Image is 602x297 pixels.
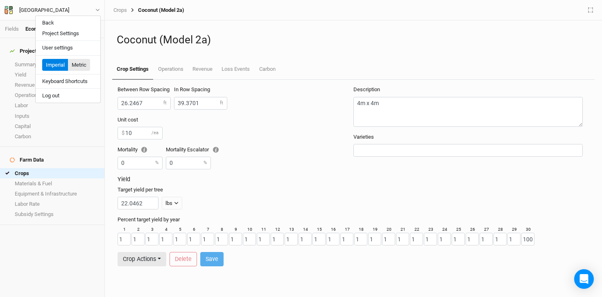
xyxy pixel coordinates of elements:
label: 24 [442,227,447,233]
div: Projections [10,48,46,54]
label: Varieties [353,133,374,141]
label: 15 [317,227,322,233]
label: 9 [235,227,237,233]
div: lbs [165,199,172,207]
label: Between Row Spacing [118,86,170,93]
h1: Coconut (Model 2a) [117,34,590,46]
button: Metric [68,59,90,71]
label: 22 [414,227,419,233]
label: Description [353,86,380,93]
label: 2 [137,227,140,233]
label: 20 [387,227,392,233]
label: 3 [151,227,154,233]
div: Tooltip anchor [212,146,220,153]
label: ft [163,100,167,106]
a: Fields [5,26,19,32]
label: $ [122,129,124,137]
label: 26 [470,227,475,233]
div: Coconut (Model 2a) [127,7,184,13]
a: Crop Settings [112,59,153,80]
label: In Row Spacing [174,86,210,93]
label: 19 [373,227,378,233]
label: Mortality Escalator [166,146,209,153]
div: Open Intercom Messenger [574,269,594,289]
label: % [204,160,207,166]
a: Revenue [188,59,217,79]
button: Save [200,252,224,266]
a: Loss Events [217,59,254,79]
label: 13 [289,227,294,233]
button: lbs [162,197,182,209]
label: 18 [359,227,364,233]
h3: Yield [118,176,589,183]
label: Target yield per tree [118,186,163,193]
label: /ea [152,130,158,136]
a: Operations [153,59,188,79]
div: Tooltip anchor [140,146,148,153]
label: 16 [331,227,336,233]
label: % [155,160,158,166]
button: User settings [36,43,100,53]
button: Back [36,18,100,28]
a: Carbon [255,59,280,79]
label: ft [220,100,223,106]
label: 10 [247,227,252,233]
label: 29 [512,227,517,233]
button: Delete [170,252,197,266]
label: 17 [345,227,350,233]
button: Imperial [42,59,68,71]
button: Project Settings [36,28,100,39]
label: 30 [526,227,531,233]
button: Keyboard Shortcuts [36,76,100,87]
label: Unit cost [118,116,138,124]
label: Mortality [118,146,138,153]
label: 27 [484,227,489,233]
label: 21 [401,227,405,233]
a: Crops [113,7,127,13]
label: 14 [303,227,308,233]
label: 5 [179,227,181,233]
div: [GEOGRAPHIC_DATA] [19,6,69,14]
label: 7 [207,227,209,233]
div: Farm Data [10,157,44,163]
label: 8 [221,227,223,233]
label: 23 [428,227,433,233]
label: 25 [456,227,461,233]
label: 1 [123,227,126,233]
label: 12 [275,227,280,233]
label: 11 [261,227,266,233]
label: Percent target yield by year [118,216,180,223]
div: Economics [25,25,51,33]
label: 6 [193,227,195,233]
button: Crop Actions [118,252,166,266]
label: 28 [498,227,503,233]
button: Log out [36,90,100,101]
div: Tamil Nadu [19,6,69,14]
label: 4 [165,227,167,233]
button: [GEOGRAPHIC_DATA] [4,6,100,15]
